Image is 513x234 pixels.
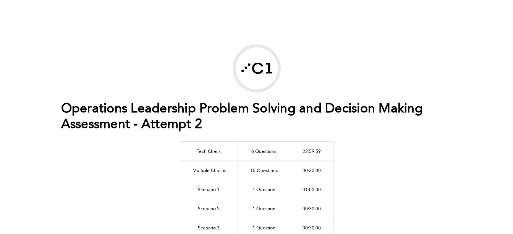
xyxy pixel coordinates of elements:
[290,141,333,161] td: 23:59:59
[290,180,333,199] td: 01:00:00
[180,199,238,218] td: Scenario 2
[180,161,238,180] td: Multiple Choice
[290,199,333,218] td: 00:30:00
[180,180,238,199] td: Scenario 1
[238,180,290,199] td: 1 Question
[180,141,238,161] td: Tech Check
[61,101,452,133] h1: Operations Leadership Problem Solving and Decision Making Assessment - Attempt 2
[290,161,333,180] td: 00:30:00
[238,199,290,218] td: 1 Question
[236,47,278,89] img: Correlation One
[238,161,290,180] td: 10 Questions
[238,141,290,161] td: 6 Questions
